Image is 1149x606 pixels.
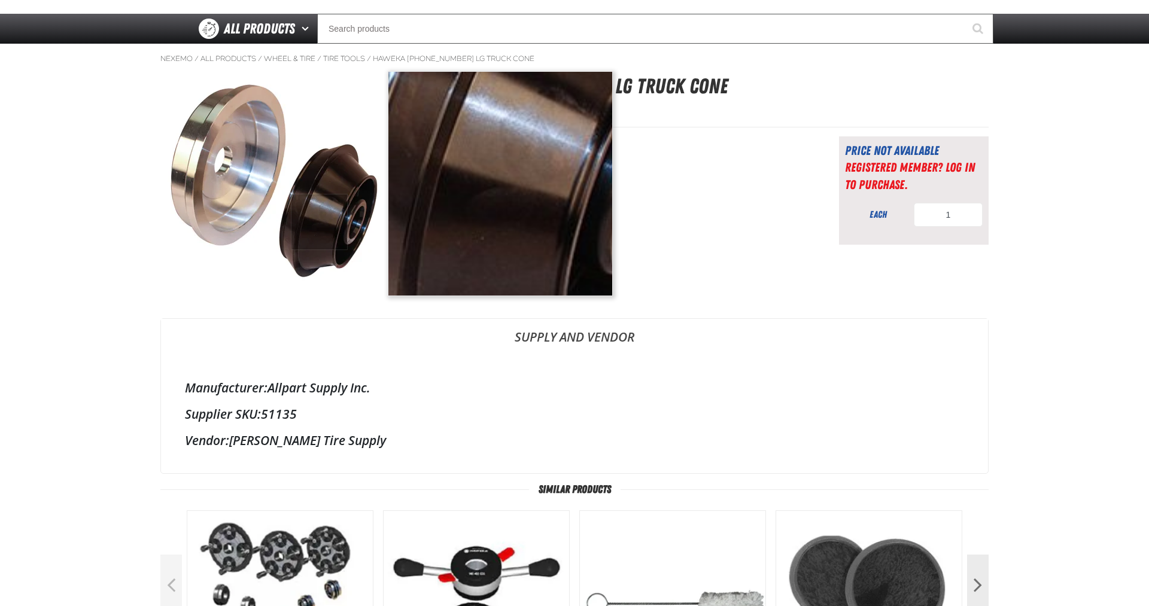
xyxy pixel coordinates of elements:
[185,432,229,449] label: Vendor:
[185,406,261,422] label: Supplier SKU:
[160,54,989,63] nav: Breadcrumbs
[161,319,988,355] a: Supply and Vendor
[529,483,621,495] span: Similar Products
[161,71,387,297] img: Haweka 150-400-091 Lg Truck Cone
[845,160,975,191] a: Registered Member? Log In to purchase.
[373,54,534,63] a: Haweka [PHONE_NUMBER] Lg Truck Cone
[297,14,317,44] button: Open All Products pages
[409,105,989,122] p: SKU:
[264,54,315,63] a: Wheel & Tire
[963,14,993,44] button: Start Searching
[185,379,268,396] label: Manufacturer:
[160,54,193,63] a: Nexemo
[409,71,989,102] h1: Haweka [PHONE_NUMBER] Lg Truck Cone
[185,406,964,422] div: 51135
[317,54,321,63] span: /
[185,379,964,396] div: Allpart Supply Inc.
[317,14,993,44] input: Search
[224,18,295,39] span: All Products
[914,203,983,227] input: Product Quantity
[323,54,365,63] a: Tire Tools
[845,142,983,159] div: Price not available
[845,208,911,221] div: each
[367,54,371,63] span: /
[200,54,256,63] a: All Products
[194,54,199,63] span: /
[258,54,262,63] span: /
[185,432,964,449] div: [PERSON_NAME] Tire Supply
